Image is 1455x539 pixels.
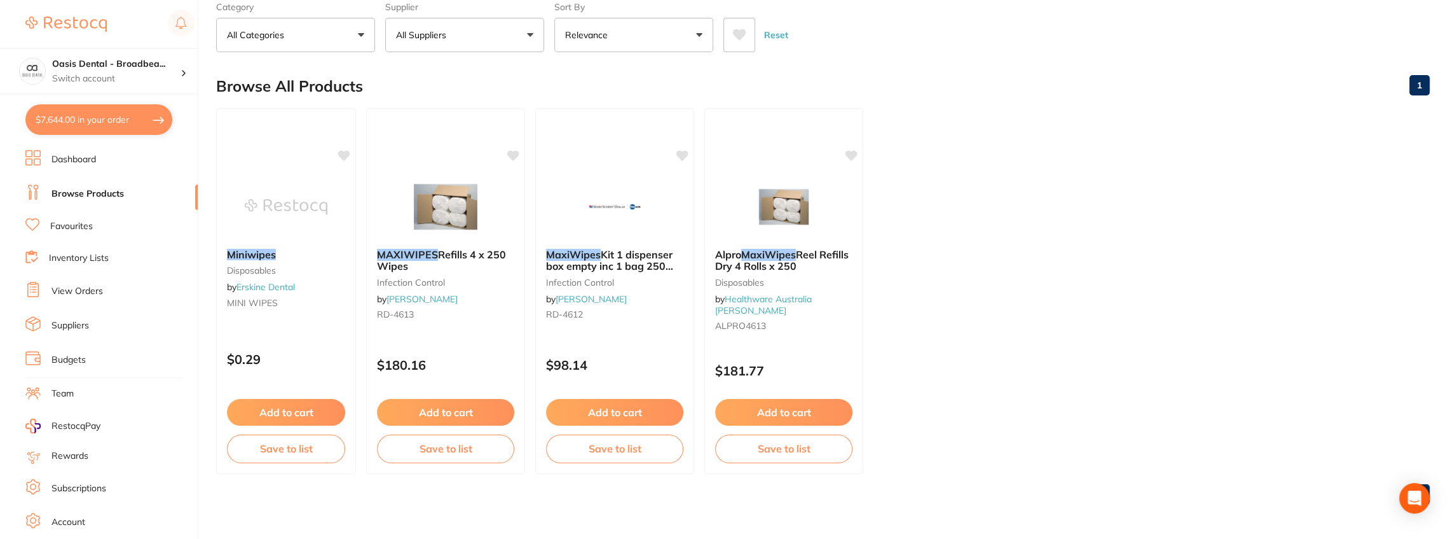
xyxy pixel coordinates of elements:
[377,248,438,261] em: MAXIWIPES
[51,354,86,367] a: Budgets
[227,265,345,276] small: disposables
[554,1,713,13] label: Sort By
[715,249,852,272] b: Alpro MaxiWipes Reel Refills Dry 4 Rolls x 250
[50,220,93,233] a: Favourites
[715,248,849,272] span: Reel Refills Dry 4 Rolls x 250
[546,248,673,284] span: Kit 1 dispenser box empty inc 1 bag 250 dry wipes
[1409,482,1430,507] a: 1
[742,175,825,239] img: Alpro MaxiWipes Reel Refills Dry 4 Rolls x 250
[51,420,100,433] span: RestocqPay
[396,29,451,41] p: All Suppliers
[51,153,96,166] a: Dashboard
[715,277,852,288] small: Disposables
[49,252,109,265] a: Inventory Lists
[377,277,514,288] small: infection control
[377,358,514,372] p: $180.16
[556,293,627,305] a: [PERSON_NAME]
[715,293,812,316] span: by
[52,58,181,71] h4: Oasis Dental - Broadbeach
[546,293,627,305] span: by
[227,248,276,261] em: Miniwipes
[385,1,544,13] label: Supplier
[245,175,327,239] img: Miniwipes
[51,319,89,332] a: Suppliers
[25,104,172,135] button: $7,644.00 in your order
[386,293,458,305] a: [PERSON_NAME]
[377,293,458,305] span: by
[51,285,103,298] a: View Orders
[715,399,852,426] button: Add to cart
[25,419,100,433] a: RestocqPay
[52,73,181,85] p: Switch account
[227,29,289,41] p: All Categories
[25,10,107,39] a: Restocq Logo
[377,249,514,272] b: MAXIWIPES Refills 4 x 250 Wipes
[227,281,295,293] span: by
[216,1,375,13] label: Category
[546,249,683,272] b: MaxiWipes Kit 1 dispenser box empty inc 1 bag 250 dry wipes
[51,482,106,495] a: Subscriptions
[377,309,414,320] span: RD-4613
[546,277,683,288] small: infection control
[546,358,683,372] p: $98.14
[715,435,852,463] button: Save to list
[377,435,514,463] button: Save to list
[216,18,375,52] button: All Categories
[715,293,812,316] a: Healthware Australia [PERSON_NAME]
[554,18,713,52] button: Relevance
[760,18,792,52] button: Reset
[227,297,278,309] span: MINI WIPES
[227,249,345,260] b: Miniwipes
[51,188,124,200] a: Browse Products
[565,29,613,41] p: Relevance
[377,248,506,272] span: Refills 4 x 250 Wipes
[1409,73,1430,98] a: 1
[51,450,88,463] a: Rewards
[51,388,74,400] a: Team
[715,363,852,378] p: $181.77
[546,399,683,426] button: Add to cart
[20,59,45,84] img: Oasis Dental - Broadbeach
[546,309,583,320] span: RD-4612
[546,435,683,463] button: Save to list
[741,248,796,261] em: MaxiWipes
[377,399,514,426] button: Add to cart
[25,17,107,32] img: Restocq Logo
[25,419,41,433] img: RestocqPay
[573,175,656,239] img: MaxiWipes Kit 1 dispenser box empty inc 1 bag 250 dry wipes
[51,516,85,529] a: Account
[715,248,741,261] span: Alpro
[404,175,487,239] img: MAXIWIPES Refills 4 x 250 Wipes
[227,352,345,367] p: $0.29
[1399,483,1430,514] div: Open Intercom Messenger
[216,78,363,95] h2: Browse All Products
[546,248,601,261] em: MaxiWipes
[227,435,345,463] button: Save to list
[236,281,295,293] a: Erskine Dental
[715,320,766,332] span: ALPRO4613
[385,18,544,52] button: All Suppliers
[227,399,345,426] button: Add to cart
